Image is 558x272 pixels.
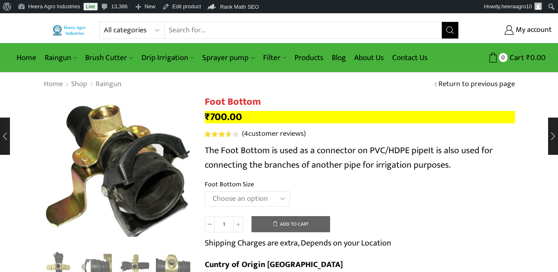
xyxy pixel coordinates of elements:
span: Rated out of 5 based on customer ratings [205,131,230,137]
a: Home [43,79,63,90]
span: 4 [205,131,240,137]
a: Raingun [41,48,81,67]
p: Shipping Charges are extra, Depends on your Location [205,236,391,250]
a: Home [12,48,41,67]
h1: Foot Bottom [205,96,515,108]
a: Live [84,3,98,10]
a: My account [471,23,552,38]
a: About Us [350,48,388,67]
span: 4 [244,128,248,140]
div: Rated 3.75 out of 5 [205,131,238,137]
input: Product quantity [215,217,233,232]
a: Drip Irrigation [137,48,198,67]
span: ₹ [526,51,530,64]
span: ₹ [205,108,210,125]
nav: Breadcrumb [43,79,122,90]
input: Search for... [165,22,442,39]
a: Products [290,48,328,67]
a: Raingun [95,79,122,90]
span: The Foot Bottom is used as a connector on PVC/HDPE pipe [205,143,428,158]
a: Contact Us [388,48,432,67]
b: Cuntry of Origin [GEOGRAPHIC_DATA] [205,258,343,272]
label: Foot Bottom Size [205,180,254,189]
span: Cart [508,52,524,63]
a: Sprayer pump [198,48,259,67]
a: Filter [259,48,290,67]
a: 0 Cart ₹0.00 [467,50,546,65]
span: My account [514,25,552,36]
a: Blog [328,48,350,67]
a: Shop [71,79,88,90]
span: heeraagro10 [501,3,532,10]
a: Brush Cutter [81,48,137,67]
div: 8 / 8 [43,96,192,245]
button: Add to cart [251,216,330,233]
a: (4customer reviews) [242,129,306,140]
button: Search button [442,22,458,39]
span: Rank Math SEO [220,4,259,10]
span: It is also used for connecting the branches of another pipe for irrigation purposes. [205,143,493,173]
span: 0 [499,53,508,62]
a: Return to previous page [438,79,515,90]
bdi: 0.00 [526,51,546,64]
bdi: 700.00 [205,108,242,125]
